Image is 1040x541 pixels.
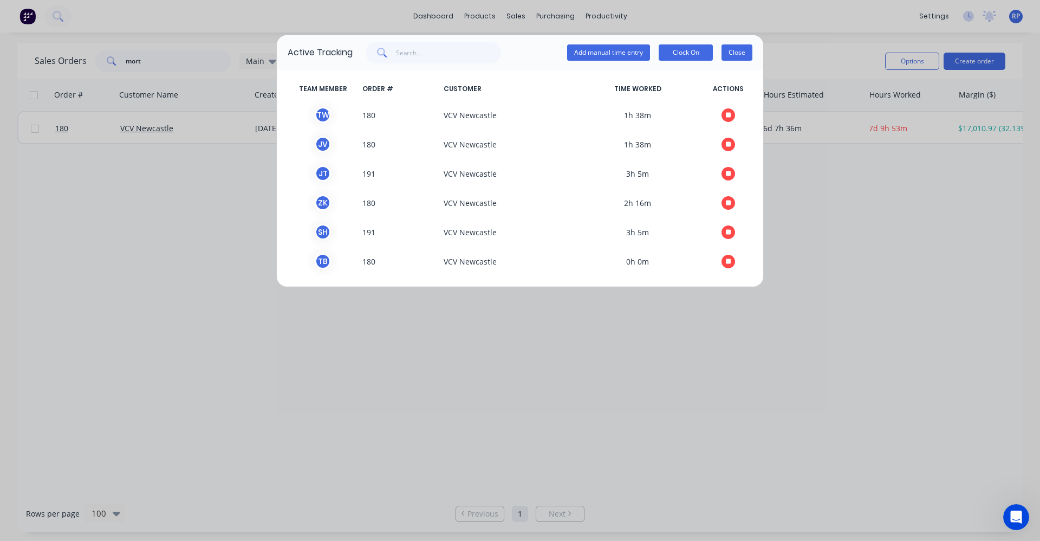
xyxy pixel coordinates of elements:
[571,84,704,94] span: TIME WORKED
[358,136,439,152] span: 180
[358,224,439,240] span: 191
[396,42,502,63] input: Search...
[358,195,439,211] span: 180
[439,84,571,94] span: CUSTOMER
[571,136,704,152] span: 1h 38m
[439,165,571,182] span: VCV Newcastle
[567,44,650,61] button: Add manual time entry
[358,165,439,182] span: 191
[659,44,713,61] button: Clock On
[288,84,358,94] span: TEAM MEMBER
[315,224,331,240] div: S H
[315,195,331,211] div: Z K
[358,107,439,123] span: 180
[439,253,571,269] span: VCV Newcastle
[721,44,752,61] button: Close
[439,224,571,240] span: VCV Newcastle
[315,165,331,182] div: J T
[439,136,571,152] span: VCV Newcastle
[571,253,704,269] span: 0h 0m
[315,136,331,152] div: J V
[315,253,331,269] div: T B
[571,195,704,211] span: 2h 16m
[704,84,752,94] span: ACTIONS
[358,253,439,269] span: 180
[571,165,704,182] span: 3h 5m
[1003,504,1029,530] iframe: Intercom live chat
[358,84,439,94] span: ORDER #
[571,224,704,240] span: 3h 5m
[315,107,331,123] div: T W
[571,107,704,123] span: 1h 38m
[288,46,353,59] div: Active Tracking
[439,195,571,211] span: VCV Newcastle
[439,107,571,123] span: VCV Newcastle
